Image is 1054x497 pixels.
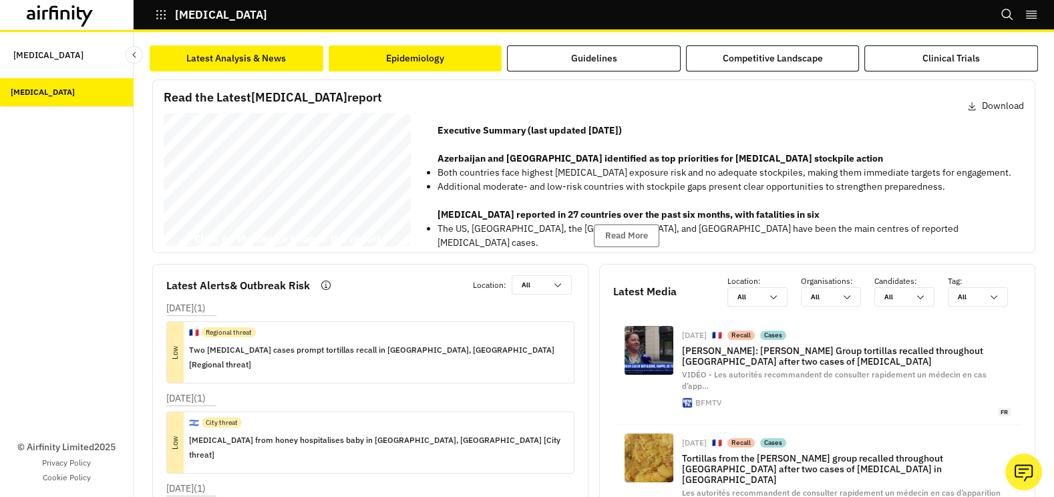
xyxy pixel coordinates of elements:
span: [MEDICAL_DATA] Bi [170,145,315,160]
p: 🇫🇷 [712,438,722,449]
p: Regional threat [206,327,252,337]
div: BFMTV [695,399,722,407]
p: Latest Media [613,283,677,299]
span: annual Report [254,145,351,160]
div: Guidelines [570,51,617,65]
div: Latest Analysis & News [186,51,286,65]
strong: Executive Summary (last updated [DATE]) Azerbaijan and [GEOGRAPHIC_DATA] identified as top priori... [437,124,883,164]
p: Tortillas from the [PERSON_NAME] group recalled throughout [GEOGRAPHIC_DATA] after two cases of [... [682,453,1011,485]
p: [MEDICAL_DATA] [175,9,267,21]
p: [DATE] ( 1 ) [166,301,206,315]
p: Read the Latest [MEDICAL_DATA] report [164,88,382,106]
button: Ask our analysts [1005,454,1042,490]
div: Clinical Trials [922,51,980,65]
span: This Airfinity report is intended to be used by [PERSON_NAME] at null exclusively. Not for reprod... [203,123,361,235]
p: Low [145,434,206,451]
span: Private & Co nfidential [186,245,204,247]
button: Close Sidebar [126,46,143,63]
p: [MEDICAL_DATA] [13,43,83,67]
p: Both countries face highest [MEDICAL_DATA] exposure risk and no adequate stockpiles, making them ... [437,166,1013,180]
p: [DATE] ( 1 ) [166,391,206,405]
p: [DATE] ( 1 ) [166,482,206,496]
p: Low [145,344,206,361]
p: Download [982,99,1024,113]
div: Epidemiology [386,51,444,65]
span: - [248,145,254,160]
button: Search [1001,3,1014,26]
span: [DATE] [170,213,220,228]
p: [MEDICAL_DATA] from honey hospitalises baby in [GEOGRAPHIC_DATA], [GEOGRAPHIC_DATA] [City threat] [189,433,563,462]
span: VIDÉO - Les autorités recommandent de consulter rapidement un médecin en cas d’app … [682,369,987,391]
p: 🇫🇷 [712,330,722,341]
p: Cases [764,331,782,340]
p: Tag : [948,275,1021,287]
a: [DATE]🇫🇷RecallCases[PERSON_NAME]: [PERSON_NAME] Group tortillas recalled throughout [GEOGRAPHIC_D... [613,317,1021,425]
p: Recent [MEDICAL_DATA] fatalities recorded in [GEOGRAPHIC_DATA], [GEOGRAPHIC_DATA], [GEOGRAPHIC_DA... [437,250,1013,278]
p: Latest Alerts & Outbreak Risk [166,277,310,293]
p: Candidates : [874,275,948,287]
div: [DATE] [682,439,707,447]
p: Location : [473,279,506,291]
p: Organisations : [801,275,874,287]
p: Additional moderate- and low-risk countries with stockpile gaps present clear opportunities to st... [437,180,1013,194]
img: Bretagne-des-tortillas-du-groupe-Palacios-rappelees-dans-toute-la-France-apres-deux-cas-de-botuli... [625,326,673,375]
p: City threat [206,418,238,428]
p: [PERSON_NAME]: [PERSON_NAME] Group tortillas recalled throughout [GEOGRAPHIC_DATA] after two case... [682,345,1011,367]
p: Recall [731,438,751,448]
p: Two [MEDICAL_DATA] cases prompt tortillas recall in [GEOGRAPHIC_DATA], [GEOGRAPHIC_DATA] [Regiona... [189,343,563,372]
div: [MEDICAL_DATA] [11,86,75,98]
button: [MEDICAL_DATA] [155,3,267,26]
a: Privacy Policy [42,457,91,469]
span: © 2025 [172,245,178,247]
p: © Airfinity Limited 2025 [17,440,116,454]
div: [DATE] [682,331,707,339]
p: Location : [727,275,801,287]
span: Airfinity [178,245,184,247]
p: Recall [731,331,751,340]
span: – [185,245,186,247]
p: 🇫🇷 [189,327,199,339]
a: Cookie Policy [43,472,91,484]
span: fr [998,408,1011,417]
div: Competitive Landscape [723,51,823,65]
button: Read More [594,224,659,247]
p: Cases [764,438,782,448]
p: The US, [GEOGRAPHIC_DATA], the [GEOGRAPHIC_DATA], and [GEOGRAPHIC_DATA] have been the main centre... [437,222,1013,250]
p: 🇮🇱 [189,417,199,429]
strong: [MEDICAL_DATA] reported in 27 countries over the past six months, with fatalities in six [437,208,820,220]
img: tortilla-1068057.jpg [625,434,673,482]
img: apple-icon-228x228.png [683,398,692,407]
